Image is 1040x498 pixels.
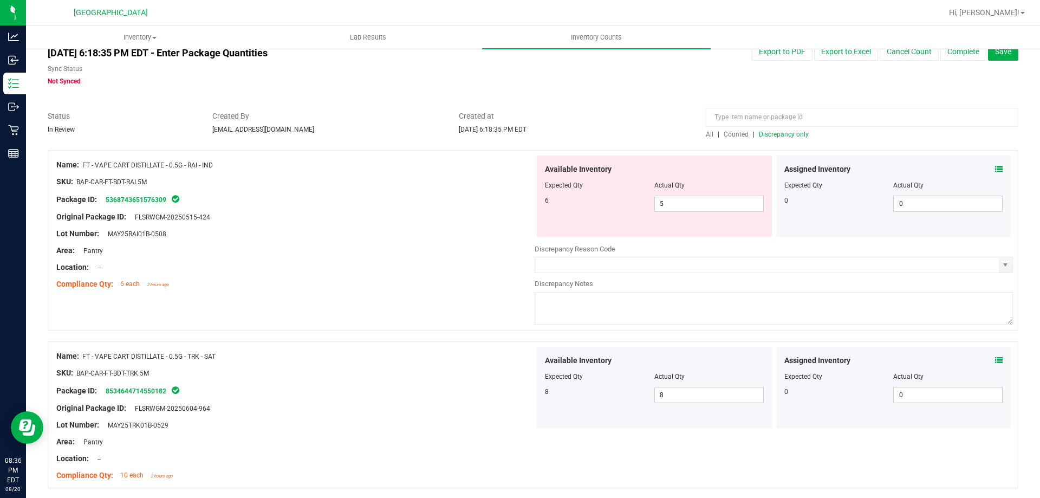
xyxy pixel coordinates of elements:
[724,131,749,138] span: Counted
[92,264,101,271] span: --
[545,164,612,175] span: Available Inventory
[535,279,1013,289] div: Discrepancy Notes
[102,422,168,429] span: MAY25TRK01B-0529
[8,125,19,135] inline-svg: Retail
[893,372,1003,381] div: Actual Qty
[8,55,19,66] inline-svg: Inbound
[56,471,113,480] span: Compliance Qty:
[56,229,99,238] span: Lot Number:
[893,180,1003,190] div: Actual Qty
[56,386,97,395] span: Package ID:
[82,161,213,169] span: FT - VAPE CART DISTILLATE - 0.5G - RAI - IND
[721,131,753,138] a: Counted
[940,42,986,61] button: Complete
[784,372,894,381] div: Expected Qty
[48,126,75,133] span: In Review
[545,373,583,380] span: Expected Qty
[106,387,166,395] a: 8534644714550182
[459,126,526,133] span: [DATE] 6:18:35 PM EDT
[56,212,126,221] span: Original Package ID:
[995,47,1011,56] span: Save
[759,131,809,138] span: Discrepancy only
[8,31,19,42] inline-svg: Analytics
[11,411,43,444] iframe: Resource center
[56,263,89,271] span: Location:
[48,111,196,122] span: Status
[56,177,73,186] span: SKU:
[482,26,710,49] a: Inventory Counts
[56,437,75,446] span: Area:
[74,8,148,17] span: [GEOGRAPHIC_DATA]
[8,78,19,89] inline-svg: Inventory
[56,421,99,429] span: Lot Number:
[5,456,21,485] p: 08:36 PM EDT
[120,471,144,479] span: 10 each
[706,131,713,138] span: All
[56,195,97,204] span: Package ID:
[82,353,216,360] span: FT - VAPE CART DISTILLATE - 0.5G - TRK - SAT
[784,355,850,366] span: Assigned Inventory
[254,26,482,49] a: Lab Results
[56,246,75,255] span: Area:
[784,164,850,175] span: Assigned Inventory
[212,126,314,133] span: [EMAIL_ADDRESS][DOMAIN_NAME]
[48,48,607,59] h4: [DATE] 6:18:35 PM EDT - Enter Package Quantities
[120,280,140,288] span: 6 each
[752,42,812,61] button: Export to PDF
[756,131,809,138] a: Discrepancy only
[151,474,173,478] span: 2 hours ago
[48,64,82,74] label: Sync Status
[78,247,103,255] span: Pantry
[106,196,166,204] a: 5368743651576309
[706,108,1018,127] input: Type item name or package id
[56,368,73,377] span: SKU:
[26,26,254,49] a: Inventory
[535,245,615,253] span: Discrepancy Reason Code
[718,131,719,138] span: |
[784,196,894,205] div: 0
[556,33,636,42] span: Inventory Counts
[545,388,549,396] span: 8
[545,355,612,366] span: Available Inventory
[784,180,894,190] div: Expected Qty
[545,182,583,189] span: Expected Qty
[102,230,166,238] span: MAY25RAI01B-0508
[988,42,1018,61] button: Save
[129,405,210,412] span: FLSRWGM-20250604-964
[545,197,549,204] span: 6
[654,373,685,380] span: Actual Qty
[48,77,81,85] span: Not Synced
[999,257,1012,273] span: select
[56,404,126,412] span: Original Package ID:
[8,148,19,159] inline-svg: Reports
[56,352,79,360] span: Name:
[171,385,180,396] span: In Sync
[894,387,1002,403] input: 0
[5,485,21,493] p: 08/20
[814,42,878,61] button: Export to Excel
[335,33,401,42] span: Lab Results
[171,193,180,204] span: In Sync
[76,370,149,377] span: BAP-CAR-FT-BDT-TRK.5M
[880,42,939,61] button: Cancel Count
[8,101,19,112] inline-svg: Outbound
[76,178,147,186] span: BAP-CAR-FT-BDT-RAI.5M
[784,387,894,397] div: 0
[129,214,210,221] span: FLSRWGM-20250515-424
[894,196,1002,211] input: 0
[56,160,79,169] span: Name:
[212,111,443,122] span: Created By
[147,282,169,287] span: 2 hours ago
[56,280,113,288] span: Compliance Qty:
[92,455,101,463] span: --
[706,131,718,138] a: All
[655,196,763,211] input: 5
[654,182,685,189] span: Actual Qty
[459,111,690,122] span: Created at
[78,438,103,446] span: Pantry
[655,387,763,403] input: 8
[753,131,755,138] span: |
[949,8,1019,17] span: Hi, [PERSON_NAME]!
[27,33,253,42] span: Inventory
[56,454,89,463] span: Location:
